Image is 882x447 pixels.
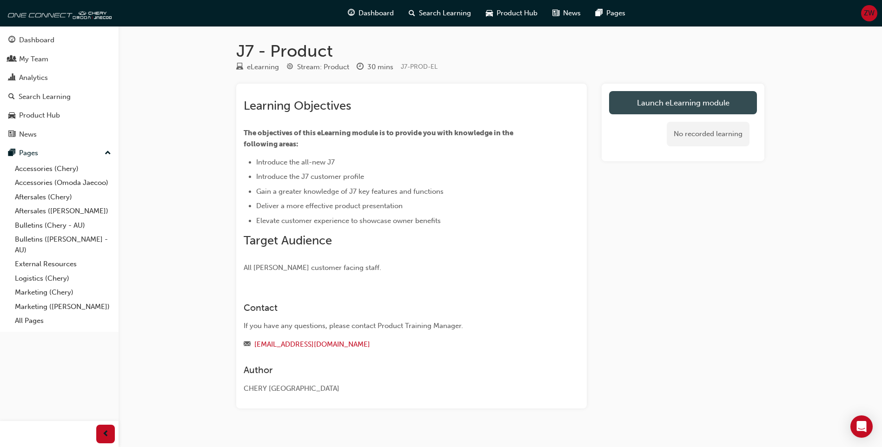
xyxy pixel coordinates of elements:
span: target-icon [286,63,293,72]
div: Dashboard [19,35,54,46]
div: Type [236,61,279,73]
div: Stream [286,61,349,73]
a: Search Learning [4,88,115,105]
span: search-icon [409,7,415,19]
span: people-icon [8,55,15,64]
div: My Team [19,54,48,65]
span: Pages [606,8,625,19]
div: News [19,129,37,140]
div: CHERY [GEOGRAPHIC_DATA] [244,383,546,394]
h1: J7 - Product [236,41,764,61]
a: Bulletins ([PERSON_NAME] - AU) [11,232,115,257]
span: car-icon [486,7,493,19]
a: All Pages [11,314,115,328]
span: search-icon [8,93,15,101]
a: Marketing ([PERSON_NAME]) [11,300,115,314]
span: guage-icon [348,7,355,19]
span: Dashboard [358,8,394,19]
span: Gain a greater knowledge of J7 key features and functions [256,187,444,196]
span: News [563,8,581,19]
a: Aftersales ([PERSON_NAME]) [11,204,115,218]
div: No recorded learning [667,122,749,146]
span: Introduce the J7 customer profile [256,172,364,181]
a: News [4,126,115,143]
button: Pages [4,145,115,162]
span: chart-icon [8,74,15,82]
a: Analytics [4,69,115,86]
div: Duration [357,61,393,73]
span: news-icon [552,7,559,19]
span: All [PERSON_NAME] customer facing staff. [244,263,381,272]
span: Target Audience [244,233,332,248]
span: Search Learning [419,8,471,19]
a: Product Hub [4,107,115,124]
span: pages-icon [596,7,603,19]
a: guage-iconDashboard [340,4,401,23]
div: Email [244,339,546,350]
h3: Author [244,365,546,375]
span: Learning Objectives [244,99,351,113]
a: pages-iconPages [588,4,633,23]
a: car-iconProduct Hub [478,4,545,23]
div: Product Hub [19,110,60,121]
a: news-iconNews [545,4,588,23]
span: email-icon [244,341,251,349]
a: Accessories (Omoda Jaecoo) [11,176,115,190]
span: Introduce the all-new J7 [256,158,335,166]
span: car-icon [8,112,15,120]
span: clock-icon [357,63,364,72]
div: Search Learning [19,92,71,102]
a: Marketing (Chery) [11,285,115,300]
span: guage-icon [8,36,15,45]
span: Elevate customer experience to showcase owner benefits [256,217,441,225]
a: search-iconSearch Learning [401,4,478,23]
span: Product Hub [497,8,537,19]
a: Aftersales (Chery) [11,190,115,204]
span: up-icon [105,147,111,159]
span: pages-icon [8,149,15,158]
a: My Team [4,51,115,68]
a: [EMAIL_ADDRESS][DOMAIN_NAME] [254,340,370,348]
span: Deliver a more effective product presentation [256,202,403,210]
span: Learning resource code [401,63,438,71]
div: eLearning [247,62,279,72]
div: Stream: Product [297,62,349,72]
a: Logistics (Chery) [11,271,115,286]
img: oneconnect [5,4,112,22]
div: Open Intercom Messenger [850,415,873,438]
a: External Resources [11,257,115,271]
span: The objectives of this eLearning module is to provide you with knowledge in the following areas: [244,129,515,148]
span: news-icon [8,131,15,139]
a: Bulletins (Chery - AU) [11,218,115,233]
a: Dashboard [4,32,115,49]
span: prev-icon [102,428,109,440]
div: If you have any questions, please contact Product Training Manager. [244,321,546,331]
a: Launch eLearning module [609,91,757,114]
div: 30 mins [367,62,393,72]
span: learningResourceType_ELEARNING-icon [236,63,243,72]
button: ZW [861,5,877,21]
button: DashboardMy TeamAnalyticsSearch LearningProduct HubNews [4,30,115,145]
div: Pages [19,148,38,158]
span: ZW [864,8,875,19]
div: Analytics [19,72,48,83]
h3: Contact [244,302,546,313]
a: Accessories (Chery) [11,162,115,176]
